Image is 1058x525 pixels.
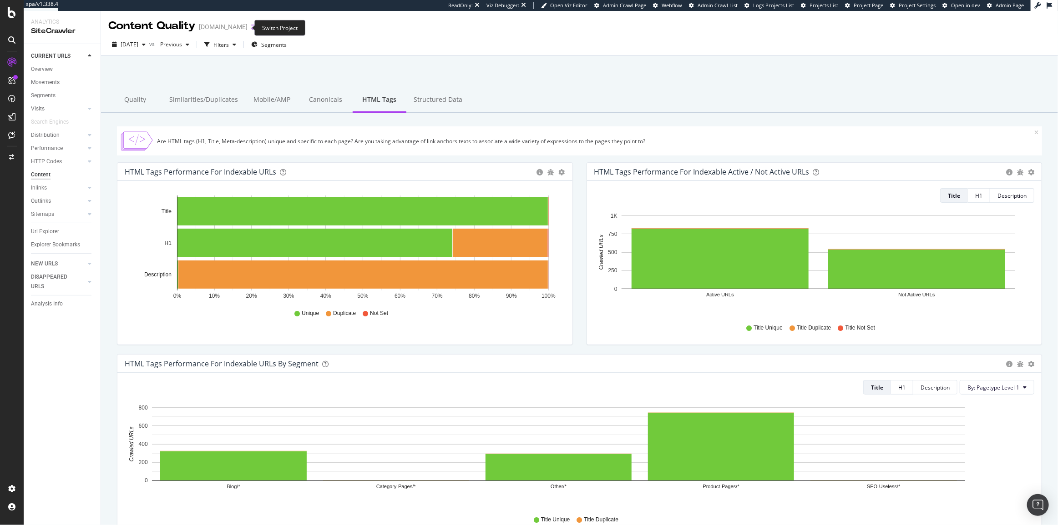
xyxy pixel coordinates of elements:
[246,293,257,299] text: 20%
[506,293,517,299] text: 90%
[31,259,58,269] div: NEW URLS
[299,88,353,113] div: Canonicals
[703,484,740,490] text: Product-Pages/*
[31,117,69,127] div: Search Engines
[594,167,810,176] div: HTML Tags Performance for Indexable Active / Not Active URLs
[594,210,1032,315] svg: A chart.
[31,299,94,309] a: Analysis Info
[108,37,149,52] button: [DATE]
[608,268,617,274] text: 250
[31,91,94,100] a: Segments
[744,2,794,9] a: Logs Projects List
[486,2,519,9] div: Viz Debugger:
[31,259,85,269] a: NEW URLS
[653,2,682,9] a: Webflow
[797,324,831,332] span: Title Duplicate
[753,2,794,9] span: Logs Projects List
[125,402,1028,507] svg: A chart.
[548,169,554,175] div: bug
[31,210,54,219] div: Sitemaps
[129,427,135,462] text: Crawled URLs
[448,2,473,9] div: ReadOnly:
[31,26,93,36] div: SiteCrawler
[1006,361,1012,367] div: circle-info
[157,137,1034,145] div: Are HTML tags (H1, Title, Meta-description) unique and specific to each page? Are you taking adva...
[1028,169,1034,175] div: gear
[333,310,356,317] span: Duplicate
[31,240,94,250] a: Explorer Bookmarks
[248,37,290,52] button: Segments
[31,157,62,166] div: HTTP Codes
[990,188,1034,203] button: Description
[353,88,406,113] div: HTML Tags
[31,183,85,193] a: Inlinks
[594,2,646,9] a: Admin Crawl Page
[213,41,229,49] div: Filters
[996,2,1024,9] span: Admin Page
[162,209,172,215] text: Title
[121,40,138,48] span: 2025 Oct. 6th
[31,144,85,153] a: Performance
[227,484,240,490] text: Blog/*
[541,2,587,9] a: Open Viz Editor
[987,2,1024,9] a: Admin Page
[706,292,734,298] text: Active URLs
[1027,494,1049,516] div: Open Intercom Messenger
[863,380,891,395] button: Title
[542,293,556,299] text: 100%
[608,231,617,237] text: 750
[871,384,883,391] div: Title
[810,2,838,9] span: Projects List
[948,192,960,200] div: Title
[432,293,443,299] text: 70%
[201,37,240,52] button: Filters
[31,78,94,87] a: Movements
[121,130,153,152] img: HTML Tags
[610,213,617,219] text: 1K
[31,227,94,236] a: Url Explorer
[854,2,883,9] span: Project Page
[31,196,85,206] a: Outlinks
[31,183,47,193] div: Inlinks
[975,192,982,200] div: H1
[951,2,980,9] span: Open in dev
[162,88,245,113] div: Similarities/Duplicates
[31,130,85,140] a: Distribution
[698,2,738,9] span: Admin Crawl List
[254,20,305,36] div: Switch Project
[845,2,883,9] a: Project Page
[867,484,901,490] text: SEO-Useless/*
[898,292,935,298] text: Not Active URLs
[1028,361,1034,367] div: gear
[608,249,617,255] text: 500
[913,380,957,395] button: Description
[31,65,94,74] a: Overview
[125,195,562,301] svg: A chart.
[662,2,682,9] span: Webflow
[209,293,220,299] text: 10%
[1006,169,1012,175] div: circle-info
[31,104,45,114] div: Visits
[31,78,60,87] div: Movements
[550,2,587,9] span: Open Viz Editor
[31,196,51,206] div: Outlinks
[603,2,646,9] span: Admin Crawl Page
[31,51,85,61] a: CURRENT URLS
[898,384,906,391] div: H1
[283,293,294,299] text: 30%
[406,88,470,113] div: Structured Data
[125,167,276,176] div: HTML Tags Performance for Indexable URLs
[598,235,604,270] text: Crawled URLs
[31,157,85,166] a: HTTP Codes
[537,169,543,175] div: circle-info
[31,144,63,153] div: Performance
[157,40,182,48] span: Previous
[1017,169,1023,175] div: bug
[31,170,94,180] a: Content
[801,2,838,9] a: Projects List
[165,240,172,246] text: H1
[173,293,182,299] text: 0%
